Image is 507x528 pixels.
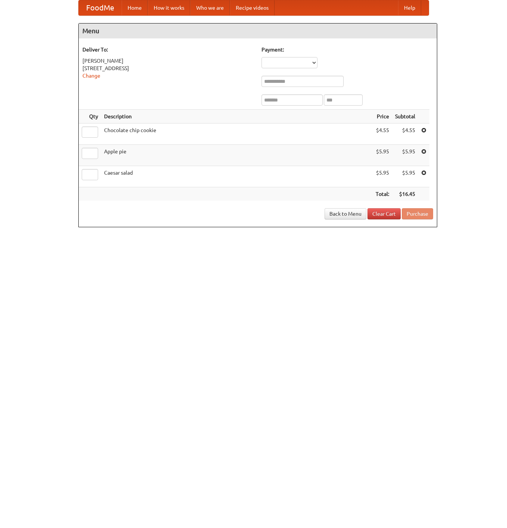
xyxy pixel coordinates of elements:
[392,110,418,124] th: Subtotal
[373,124,392,145] td: $4.55
[373,110,392,124] th: Price
[82,65,254,72] div: [STREET_ADDRESS]
[190,0,230,15] a: Who we are
[79,24,437,38] h4: Menu
[262,46,433,53] h5: Payment:
[82,57,254,65] div: [PERSON_NAME]
[82,73,100,79] a: Change
[373,166,392,187] td: $5.95
[82,46,254,53] h5: Deliver To:
[325,208,366,219] a: Back to Menu
[373,145,392,166] td: $5.95
[392,187,418,201] th: $16.45
[101,124,373,145] td: Chocolate chip cookie
[101,145,373,166] td: Apple pie
[122,0,148,15] a: Home
[373,187,392,201] th: Total:
[101,110,373,124] th: Description
[230,0,275,15] a: Recipe videos
[392,145,418,166] td: $5.95
[79,110,101,124] th: Qty
[392,166,418,187] td: $5.95
[392,124,418,145] td: $4.55
[101,166,373,187] td: Caesar salad
[402,208,433,219] button: Purchase
[148,0,190,15] a: How it works
[79,0,122,15] a: FoodMe
[398,0,421,15] a: Help
[367,208,401,219] a: Clear Cart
